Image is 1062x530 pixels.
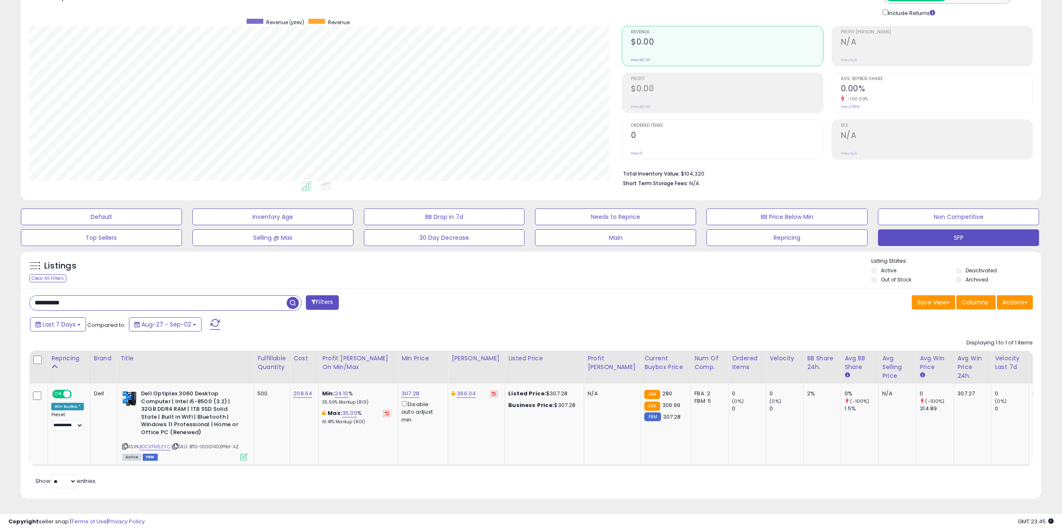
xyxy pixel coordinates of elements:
[841,30,1032,35] span: Profit [PERSON_NAME]
[51,354,87,363] div: Repricing
[694,397,722,405] div: FBM: 5
[623,180,688,187] b: Short Term Storage Fees:
[957,354,988,380] div: Avg Win Price 24h.
[192,208,353,225] button: Inventory Age
[401,399,441,424] div: Disable auto adjust min
[966,339,1033,347] div: Displaying 1 to 1 of 1 items
[122,454,141,461] span: All listings currently available for purchase on Amazon
[706,208,868,225] button: BB Price Below Min
[841,151,857,156] small: Prev: N/A
[966,276,988,283] label: Archived
[694,354,725,372] div: Num of Comp.
[401,389,419,398] a: 307.28
[535,208,696,225] button: Needs to Reprice
[769,390,803,397] div: 0
[266,19,304,26] span: Revenue (prev)
[21,229,182,246] button: Top Sellers
[841,104,860,109] small: Prev: 1.50%
[882,354,913,380] div: Avg Selling Price
[732,390,766,397] div: 0
[882,390,910,397] div: N/A
[21,208,182,225] button: Default
[995,354,1025,372] div: Velocity Last 7d
[841,131,1032,142] h2: N/A
[141,320,191,329] span: Aug-27 - Sep-02
[342,409,357,417] a: 35.00
[623,170,680,177] b: Total Inventory Value:
[631,77,822,81] span: Profit
[322,390,391,405] div: %
[293,354,315,363] div: Cost
[631,84,822,95] h2: $0.00
[689,179,699,187] span: N/A
[644,354,687,372] div: Current Buybox Price
[962,298,988,306] span: Columns
[94,390,110,397] div: Dell
[35,477,96,485] span: Show: entries
[401,354,444,363] div: Min Price
[644,390,660,399] small: FBA
[29,274,66,282] div: Clear All Filters
[878,208,1039,225] button: Non Competitive
[920,405,954,412] div: 314.89
[51,403,84,410] div: Win BuyBox *
[662,389,672,397] span: 280
[631,131,822,142] h2: 0
[328,19,350,26] span: Revenue
[257,354,286,372] div: Fulfillable Quantity
[30,317,86,332] button: Last 7 Days
[452,354,501,363] div: [PERSON_NAME]
[139,443,170,450] a: B0CKTM52YC
[850,398,869,404] small: (-100%)
[997,295,1033,309] button: Actions
[920,390,954,397] div: 0
[732,354,762,372] div: Ordered Items
[769,354,800,363] div: Velocity
[508,390,578,397] div: $307.28
[322,419,391,425] p: 61.41% Markup (ROI)
[995,398,1007,404] small: (0%)
[644,412,661,421] small: FBM
[881,267,896,274] label: Active
[43,320,76,329] span: Last 7 Days
[769,405,803,412] div: 0
[845,354,875,372] div: Avg BB Share
[457,389,476,398] a: 366.04
[8,518,145,526] div: seller snap | |
[335,389,348,398] a: 24.10
[71,391,84,398] span: OFF
[631,104,651,109] small: Prev: $0.00
[732,405,766,412] div: 0
[920,354,950,372] div: Avg Win Price
[588,354,637,372] div: Profit [PERSON_NAME]
[44,260,76,272] h5: Listings
[631,30,822,35] span: Revenue
[644,402,660,411] small: FBA
[878,229,1039,246] button: SFP
[631,151,643,156] small: Prev: 0
[172,443,239,450] span: | SKU: BTG-10001403PIM-AZ
[328,409,342,417] b: Max:
[319,351,398,384] th: The percentage added to the cost of goods (COGS) that forms the calculator for Min & Max prices.
[192,229,353,246] button: Selling @ Max
[841,37,1032,48] h2: N/A
[881,276,911,283] label: Out of Stock
[364,208,525,225] button: BB Drop in 7d
[845,372,850,379] small: Avg BB Share.
[841,123,1032,128] span: ROI
[535,229,696,246] button: Main
[588,390,634,397] div: N/A
[322,409,391,425] div: %
[807,390,835,397] div: 2%
[143,454,158,461] span: FBM
[94,354,113,363] div: Brand
[845,96,868,102] small: -100.00%
[51,412,84,431] div: Preset:
[807,354,837,372] div: BB Share 24h.
[966,267,997,274] label: Deactivated
[912,295,955,309] button: Save View
[769,398,781,404] small: (0%)
[631,58,651,63] small: Prev: $0.00
[1018,517,1054,525] span: 2025-09-10 23:45 GMT
[876,8,945,18] div: Include Returns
